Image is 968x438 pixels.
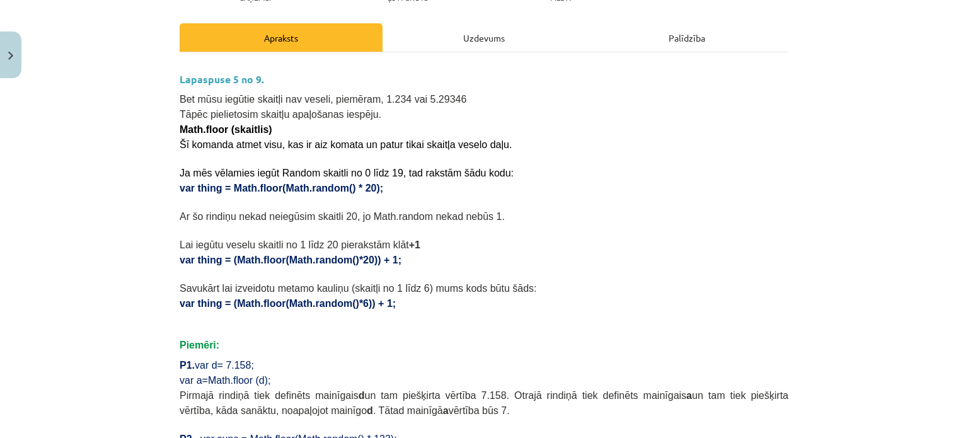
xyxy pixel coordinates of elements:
[180,72,264,86] strong: Lapaspuse 5 no 9.
[359,390,365,401] b: d
[180,375,271,386] span: var a=Math.floor (d);
[195,360,254,371] span: var d= 7.158;
[180,239,420,250] span: Lai iegūtu veselu skaitli no 1 līdz 20 pierakstām klāt
[409,239,420,250] b: +1
[180,94,466,105] span: Bet mūsu iegūtie skaitļi nav veseli, piemēram, 1.234 vai 5.29346
[180,211,505,222] span: Ar šo rindiņu nekad neiegūsim skaitli 20, jo Math.random nekad nebūs 1.
[180,168,514,178] span: Ja mēs vēlamies iegūt Random skaitli no 0 līdz 19, tad rakstām šādu kodu:
[180,390,788,416] span: Pirmajā rindiņā tiek definēts mainīgais un tam piešķirta vērtība 7.158. Otrajā rindiņā tiek defin...
[180,283,536,294] span: Savukārt lai izveidotu metamo kauliņu (skaitļi no 1 līdz 6) mums kods būtu šāds:
[367,405,373,416] b: d
[180,298,396,309] span: var thing = (Math.floor(Math.random()*6)) + 1;
[686,390,692,401] b: a
[585,23,788,52] div: Palīdzība
[180,139,512,150] span: Šī komanda atmet visu, kas ir aiz komata un patur tikai skaitļa veselo daļu.
[180,124,272,135] span: Math.floor (skaitlis)
[180,109,381,120] span: Tāpēc pielietosim skaitļu apaļošanas iespēju.
[180,183,383,193] span: var thing = Math.floor(Math.random() * 20);
[383,23,585,52] div: Uzdevums
[180,255,401,265] span: var thing = (Math.floor(Math.random()*20)) + 1;
[180,23,383,52] div: Apraksts
[180,340,219,350] span: Piemēri:
[443,405,449,416] b: a
[180,360,195,371] span: P1.
[8,52,13,60] img: icon-close-lesson-0947bae3869378f0d4975bcd49f059093ad1ed9edebbc8119c70593378902aed.svg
